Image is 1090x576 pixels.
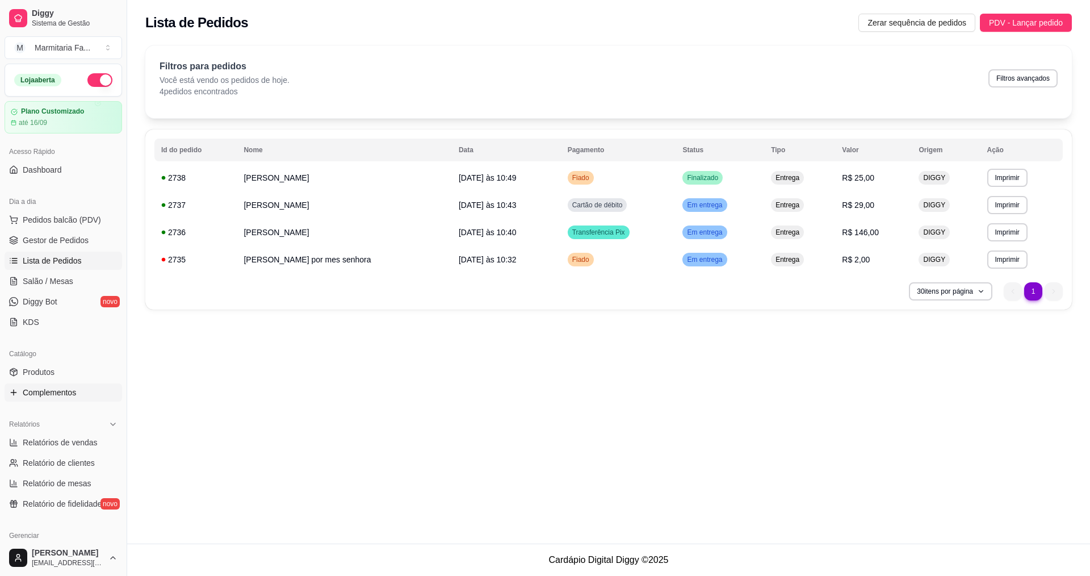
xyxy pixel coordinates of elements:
[23,498,102,510] span: Relatório de fidelidade
[19,118,47,127] article: até 16/09
[23,478,91,489] span: Relatório de mesas
[989,16,1063,29] span: PDV - Lançar pedido
[988,69,1058,87] button: Filtros avançados
[23,457,95,469] span: Relatório de clientes
[570,173,592,182] span: Fiado
[35,42,90,53] div: Marmitaria Fa ...
[5,143,122,161] div: Acesso Rápido
[1024,282,1042,300] li: pagination item 1 active
[773,255,802,264] span: Entrega
[980,139,1063,161] th: Ação
[459,201,517,210] span: [DATE] às 10:43
[161,227,230,238] div: 2736
[685,201,724,210] span: Em entrega
[14,42,26,53] span: M
[23,366,54,378] span: Produtos
[5,363,122,381] a: Produtos
[161,199,230,211] div: 2737
[685,255,724,264] span: Em entrega
[160,86,290,97] p: 4 pedidos encontrados
[32,19,118,28] span: Sistema de Gestão
[237,191,452,219] td: [PERSON_NAME]
[154,139,237,161] th: Id do pedido
[921,228,948,237] span: DIGGY
[5,231,122,249] a: Gestor de Pedidos
[23,387,76,398] span: Complementos
[570,255,592,264] span: Fiado
[987,251,1028,269] button: Imprimir
[5,101,122,133] a: Plano Customizadoaté 16/09
[459,228,517,237] span: [DATE] às 10:40
[998,277,1068,306] nav: pagination navigation
[5,474,122,492] a: Relatório de mesas
[5,383,122,402] a: Complementos
[773,173,802,182] span: Entrega
[570,228,627,237] span: Transferência Pix
[980,14,1072,32] button: PDV - Lançar pedido
[452,139,561,161] th: Data
[23,214,101,226] span: Pedidos balcão (PDV)
[21,107,84,116] article: Plano Customizado
[764,139,835,161] th: Tipo
[459,255,517,264] span: [DATE] às 10:32
[5,454,122,472] a: Relatório de clientes
[5,313,122,331] a: KDS
[23,296,57,307] span: Diggy Bot
[842,173,874,182] span: R$ 25,00
[921,173,948,182] span: DIGGY
[987,196,1028,214] button: Imprimir
[5,211,122,229] button: Pedidos balcão (PDV)
[23,276,73,287] span: Salão / Mesas
[127,544,1090,576] footer: Cardápio Digital Diggy © 2025
[685,173,720,182] span: Finalizado
[161,254,230,265] div: 2735
[867,16,966,29] span: Zerar sequência de pedidos
[237,246,452,273] td: [PERSON_NAME] por mes senhora
[921,255,948,264] span: DIGGY
[237,139,452,161] th: Nome
[5,527,122,545] div: Gerenciar
[912,139,980,161] th: Origem
[987,169,1028,187] button: Imprimir
[987,223,1028,241] button: Imprimir
[160,60,290,73] p: Filtros para pedidos
[773,228,802,237] span: Entrega
[5,433,122,452] a: Relatórios de vendas
[842,255,870,264] span: R$ 2,00
[909,282,992,300] button: 30itens por página
[23,164,62,176] span: Dashboard
[87,73,112,87] button: Alterar Status
[23,255,82,266] span: Lista de Pedidos
[32,548,104,558] span: [PERSON_NAME]
[561,139,676,161] th: Pagamento
[32,558,104,567] span: [EMAIL_ADDRESS][DOMAIN_NAME]
[5,345,122,363] div: Catálogo
[237,164,452,191] td: [PERSON_NAME]
[5,272,122,290] a: Salão / Mesas
[5,495,122,513] a: Relatório de fidelidadenovo
[835,139,912,161] th: Valor
[842,201,874,210] span: R$ 29,00
[160,74,290,86] p: Você está vendo os pedidos de hoje.
[5,193,122,211] div: Dia a dia
[5,5,122,32] a: DiggySistema de Gestão
[676,139,764,161] th: Status
[161,172,230,183] div: 2738
[5,252,122,270] a: Lista de Pedidos
[145,14,248,32] h2: Lista de Pedidos
[459,173,517,182] span: [DATE] às 10:49
[14,74,61,86] div: Loja aberta
[842,228,879,237] span: R$ 146,00
[858,14,975,32] button: Zerar sequência de pedidos
[9,420,40,429] span: Relatórios
[5,293,122,311] a: Diggy Botnovo
[23,235,89,246] span: Gestor de Pedidos
[32,9,118,19] span: Diggy
[921,201,948,210] span: DIGGY
[5,36,122,59] button: Select a team
[23,437,98,448] span: Relatórios de vendas
[5,544,122,571] button: [PERSON_NAME][EMAIL_ADDRESS][DOMAIN_NAME]
[23,316,39,328] span: KDS
[5,161,122,179] a: Dashboard
[237,219,452,246] td: [PERSON_NAME]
